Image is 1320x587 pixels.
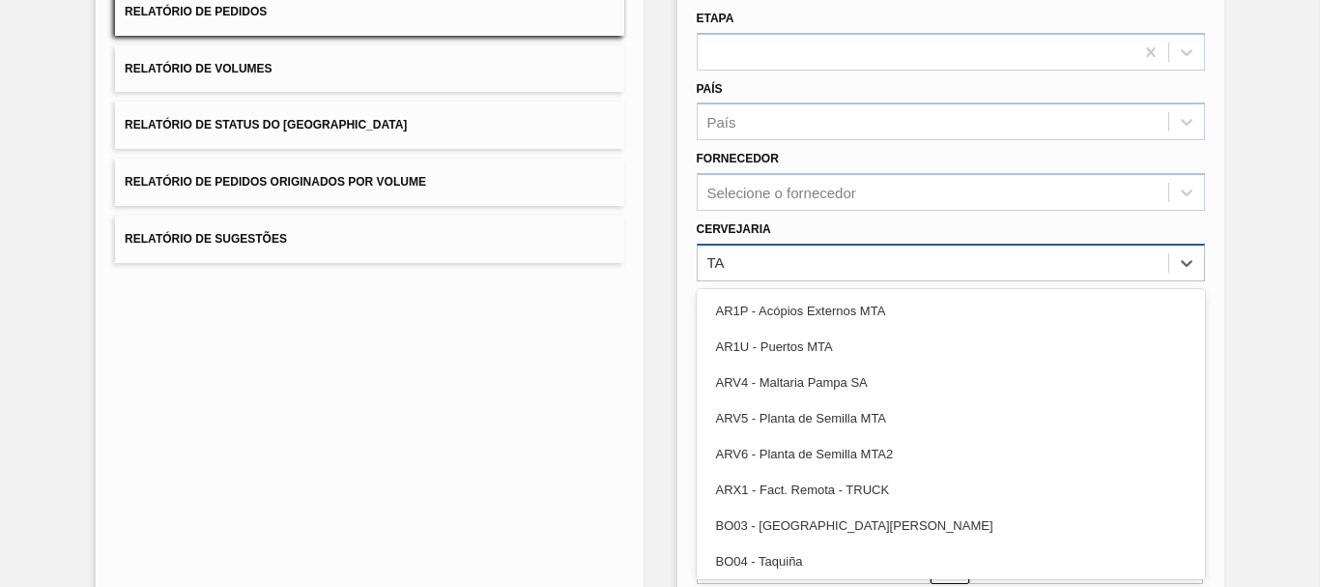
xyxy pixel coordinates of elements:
button: Relatório de Sugestões [115,216,623,263]
div: BO03 - [GEOGRAPHIC_DATA][PERSON_NAME] [697,508,1205,543]
button: Relatório de Volumes [115,45,623,93]
div: ARV4 - Maltaria Pampa SA [697,365,1205,400]
div: AR1P - Acópios Externos MTA [697,293,1205,329]
span: Relatório de Sugestões [125,232,287,246]
label: País [697,82,723,96]
button: Relatório de Status do [GEOGRAPHIC_DATA] [115,102,623,149]
div: ARX1 - Fact. Remota - TRUCK [697,472,1205,508]
span: Relatório de Volumes [125,62,272,75]
div: ARV5 - Planta de Semilla MTA [697,400,1205,436]
label: Fornecedor [697,152,779,165]
div: AR1U - Puertos MTA [697,329,1205,365]
button: Relatório de Pedidos Originados por Volume [115,159,623,206]
div: BO04 - Taquiña [697,543,1205,579]
span: Relatório de Status do [GEOGRAPHIC_DATA] [125,118,407,132]
div: ARV6 - Planta de Semilla MTA2 [697,436,1205,472]
div: Selecione o fornecedor [707,185,856,201]
label: Etapa [697,12,734,25]
div: País [707,114,736,131]
label: Cervejaria [697,222,771,236]
span: Relatório de Pedidos Originados por Volume [125,175,426,189]
span: Relatório de Pedidos [125,5,267,18]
